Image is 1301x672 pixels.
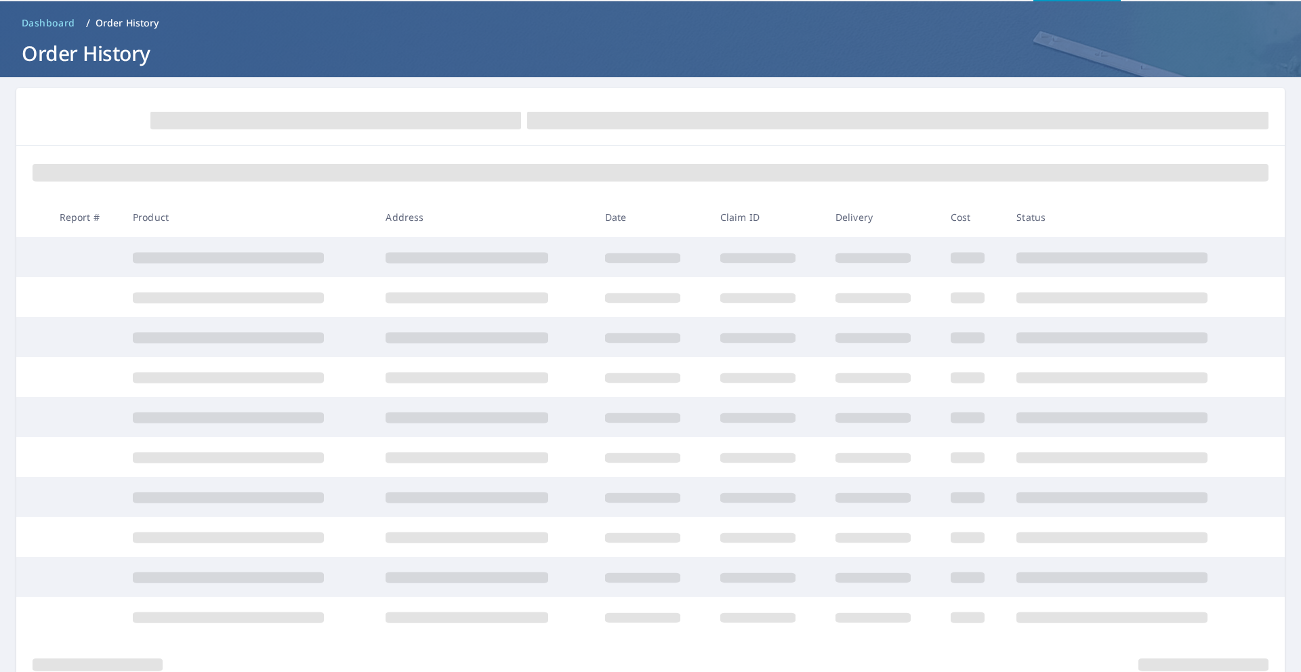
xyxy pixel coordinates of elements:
h1: Order History [16,39,1285,67]
th: Delivery [825,197,940,237]
th: Address [375,197,594,237]
th: Cost [940,197,1006,237]
span: Dashboard [22,16,75,30]
li: / [86,15,90,31]
p: Order History [96,16,159,30]
a: Dashboard [16,12,81,34]
th: Report # [49,197,122,237]
th: Date [594,197,709,237]
th: Claim ID [709,197,825,237]
nav: breadcrumb [16,12,1285,34]
th: Status [1006,197,1259,237]
th: Product [122,197,375,237]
